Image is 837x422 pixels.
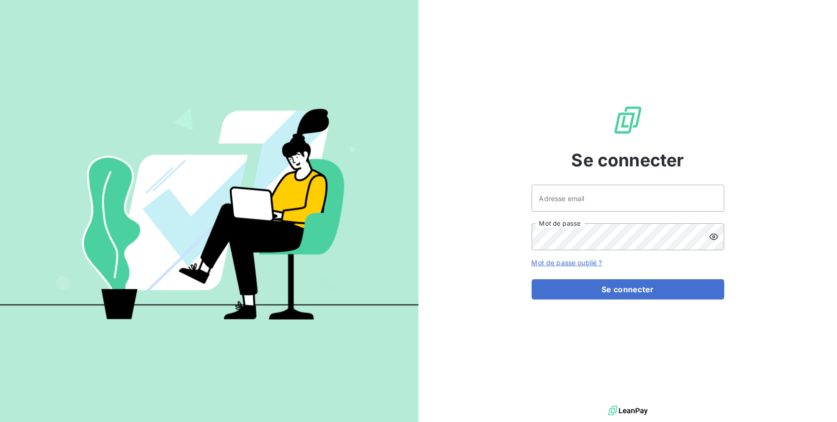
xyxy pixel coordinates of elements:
[532,185,724,212] input: placeholder
[608,404,648,418] img: logo
[532,279,724,299] button: Se connecter
[613,105,643,136] img: Logo LeanPay
[532,259,602,267] a: Mot de passe oublié ?
[572,147,684,173] span: Se connecter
